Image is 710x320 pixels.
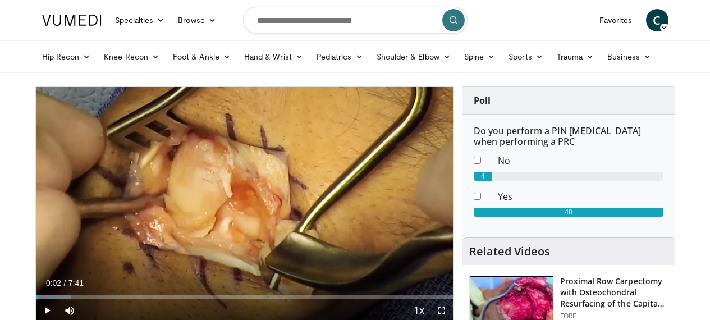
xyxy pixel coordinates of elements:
[36,295,453,299] div: Progress Bar
[97,45,166,68] a: Knee Recon
[457,45,502,68] a: Spine
[46,278,61,287] span: 0:02
[474,94,491,107] strong: Poll
[474,126,663,147] h6: Do you perform a PIN [MEDICAL_DATA] when performing a PRC
[108,9,172,31] a: Specialties
[243,7,468,34] input: Search topics, interventions
[646,9,668,31] a: C
[489,154,672,167] dd: No
[237,45,310,68] a: Hand & Wrist
[310,45,370,68] a: Pediatrics
[68,278,84,287] span: 7:41
[474,172,493,181] div: 4
[42,15,102,26] img: VuMedi Logo
[593,9,639,31] a: Favorites
[64,278,66,287] span: /
[550,45,601,68] a: Trauma
[166,45,237,68] a: Foot & Ankle
[502,45,550,68] a: Sports
[35,45,98,68] a: Hip Recon
[601,45,658,68] a: Business
[469,245,550,258] h4: Related Videos
[370,45,457,68] a: Shoulder & Elbow
[560,276,668,309] h3: Proximal Row Carpectomy with Osteochondral Resurfacing of the Capita…
[474,208,663,217] div: 40
[171,9,223,31] a: Browse
[489,190,672,203] dd: Yes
